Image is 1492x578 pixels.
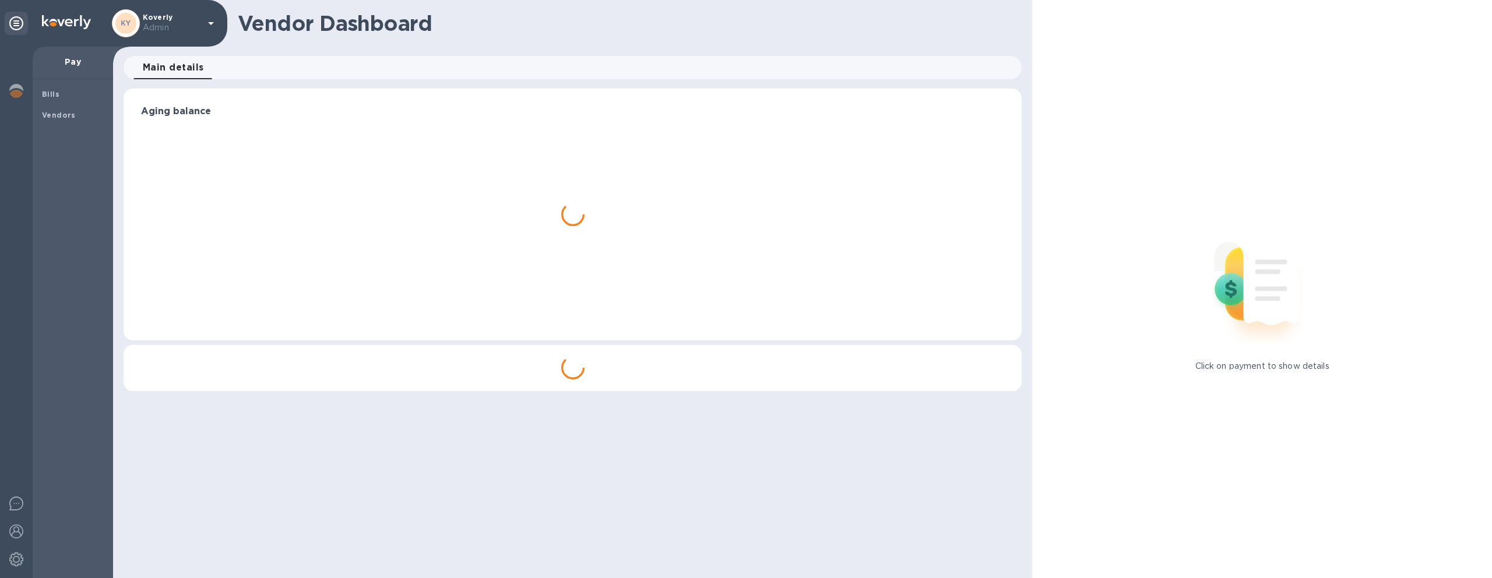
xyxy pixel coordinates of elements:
b: Bills [42,90,59,98]
img: Logo [42,15,91,29]
div: Unpin categories [5,12,28,35]
p: Admin [143,22,201,34]
span: Main details [143,59,204,76]
p: Click on payment to show details [1195,360,1329,372]
b: Vendors [42,111,76,119]
h3: Aging balance [141,106,1004,117]
b: KY [121,19,131,27]
h1: Vendor Dashboard [238,11,1014,36]
p: Pay [42,56,104,68]
p: Koverly [143,13,201,34]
